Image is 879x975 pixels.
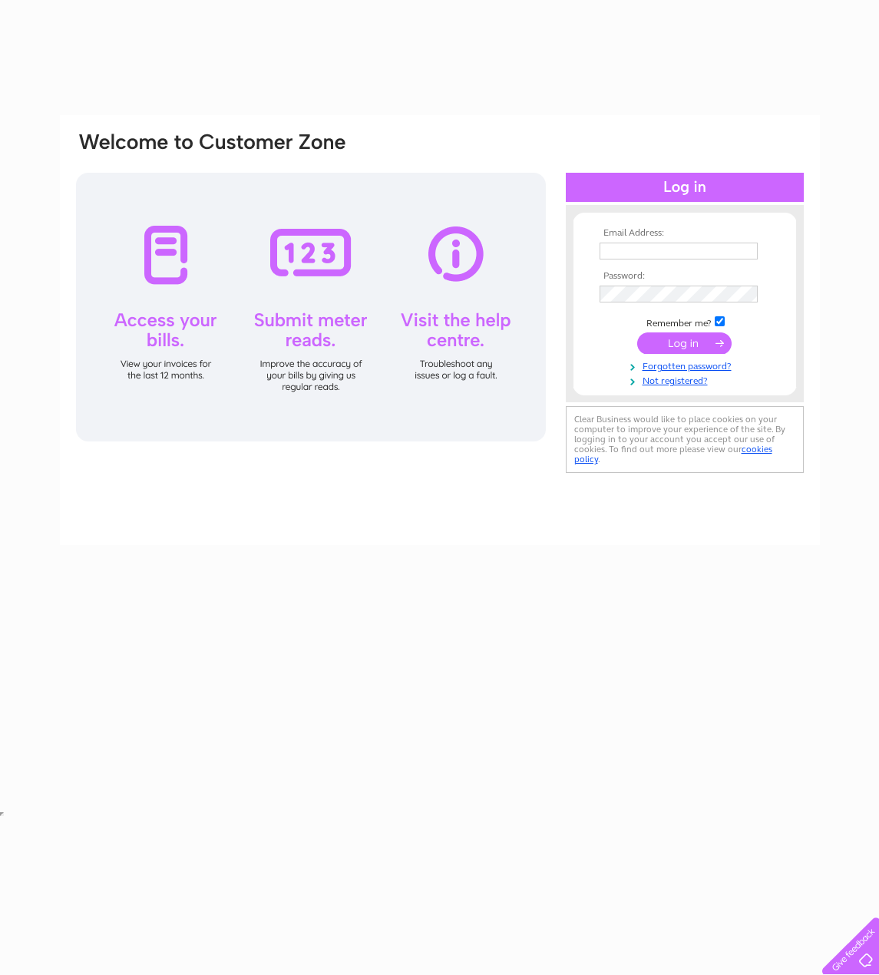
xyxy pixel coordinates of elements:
[600,372,774,387] a: Not registered?
[637,332,732,354] input: Submit
[596,228,774,239] th: Email Address:
[566,406,804,473] div: Clear Business would like to place cookies on your computer to improve your experience of the sit...
[596,271,774,282] th: Password:
[596,314,774,329] td: Remember me?
[574,444,772,464] a: cookies policy
[600,358,774,372] a: Forgotten password?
